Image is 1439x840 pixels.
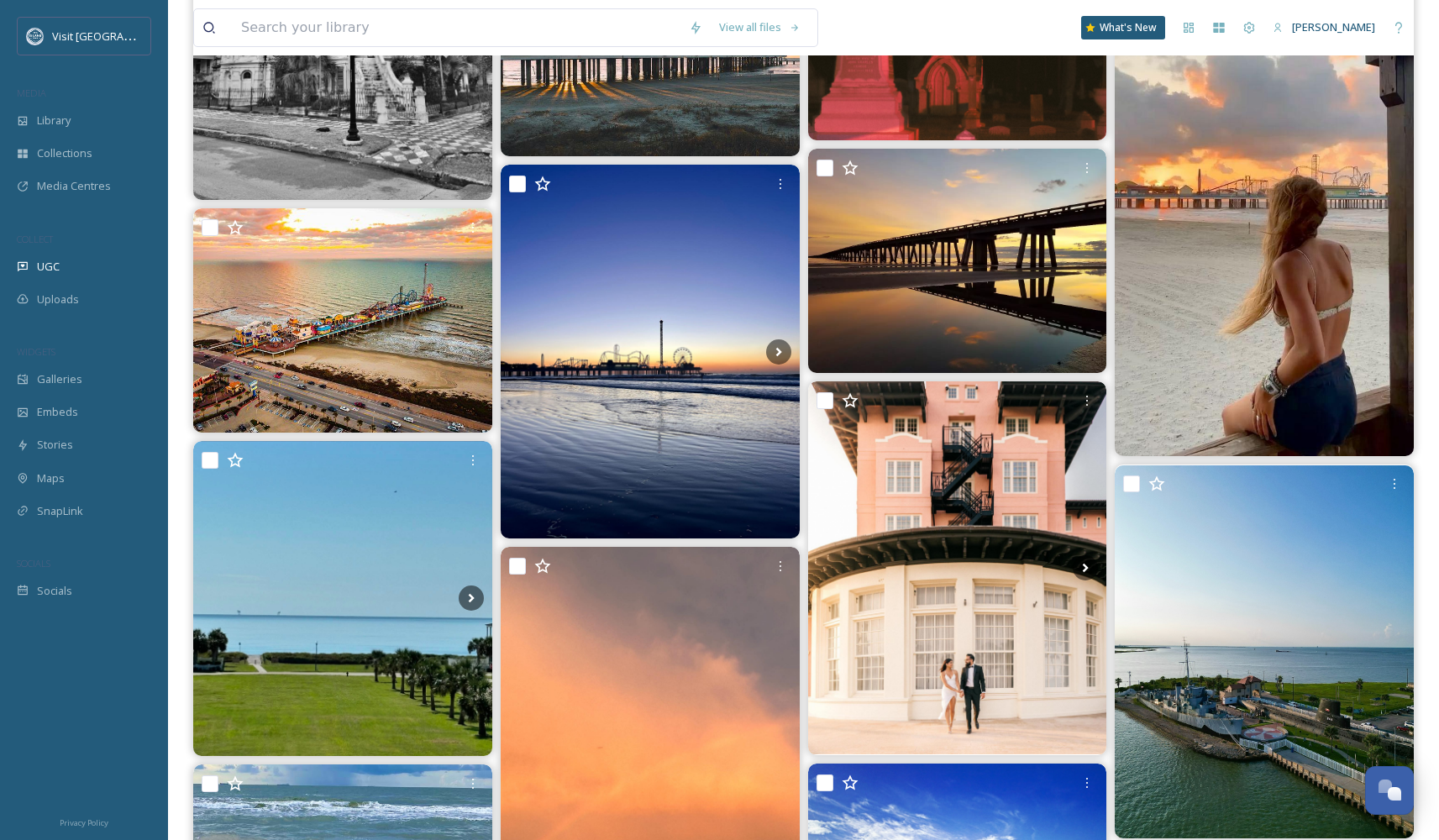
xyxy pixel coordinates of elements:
a: View all files [711,11,809,44]
span: Uploads [37,291,79,307]
span: MEDIA [17,87,46,99]
img: logo.png [27,28,44,45]
img: Wow!!! Let’s all go play in #Galveston!!! This was yesterday’s water status!? [193,441,492,756]
span: UGC [37,259,60,275]
a: [PERSON_NAME] [1264,11,1384,44]
img: Low humidity and cooler temps remind us why this is one of the best times of year to visit. 🍂🌅 Ou... [501,165,800,538]
span: Stories [37,437,73,453]
span: WIDGETS [17,345,55,358]
span: Socials [37,583,72,599]
a: What's New [1081,16,1165,39]
span: Maps [37,470,65,486]
span: Visit [GEOGRAPHIC_DATA] [52,28,182,44]
span: SOCIALS [17,557,50,570]
img: Beautiful moments of joy and romance with Sidhhi & Dipen at the elegant hotelgalvez. 3sixty_event... [808,381,1107,755]
button: Open Chat [1365,766,1414,815]
span: Galleries [37,371,82,387]
input: Search your library [233,9,680,46]
span: [PERSON_NAME] [1292,19,1375,34]
span: Media Centres [37,178,111,194]
span: Embeds [37,404,78,420]
img: 429681954_17937084728803724_3564740548304064021_n.jpg [193,208,492,433]
img: I spy with my little eye THREE historic naval vessels! Can you name all three? Head to Seawolf Pa... [1115,465,1414,839]
span: COLLECT [17,233,53,245]
img: #sanluispass #tollbridge #Galveston #surfsidebeach #surfsidebeachtx #gulfcoast #Texas #sunrise #f... [808,149,1107,373]
span: Collections [37,145,92,161]
a: Privacy Policy [60,811,108,832]
span: Privacy Policy [60,817,108,828]
span: SnapLink [37,503,83,519]
span: Library [37,113,71,129]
